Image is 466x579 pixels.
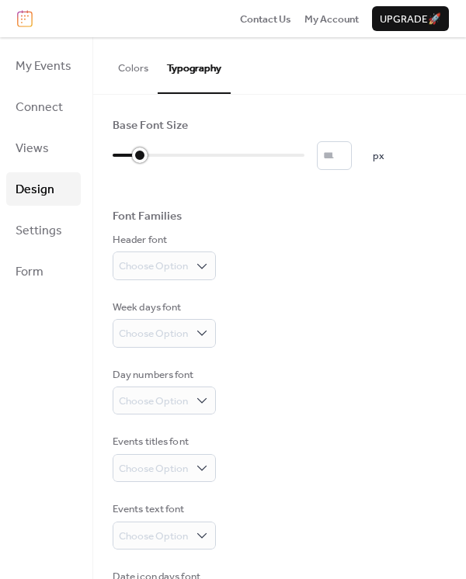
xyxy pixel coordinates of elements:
[16,137,49,161] span: Views
[17,10,33,27] img: logo
[373,148,384,164] span: px
[158,37,231,93] button: Typography
[304,12,359,27] span: My Account
[113,232,213,248] div: Header font
[372,6,449,31] button: Upgrade🚀
[6,90,81,123] a: Connect
[16,54,71,78] span: My Events
[16,260,43,284] span: Form
[6,131,81,165] a: Views
[6,213,81,247] a: Settings
[380,12,441,27] span: Upgrade 🚀
[113,367,213,383] div: Day numbers font
[16,219,62,243] span: Settings
[6,172,81,206] a: Design
[304,11,359,26] a: My Account
[6,49,81,82] a: My Events
[113,434,213,449] div: Events titles font
[16,95,63,120] span: Connect
[113,118,188,133] div: Base Font Size
[240,12,291,27] span: Contact Us
[113,501,213,517] div: Events text font
[240,11,291,26] a: Contact Us
[113,300,213,315] div: Week days font
[16,178,54,202] span: Design
[6,255,81,288] a: Form
[109,37,158,92] button: Colors
[113,209,182,224] div: Font Families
